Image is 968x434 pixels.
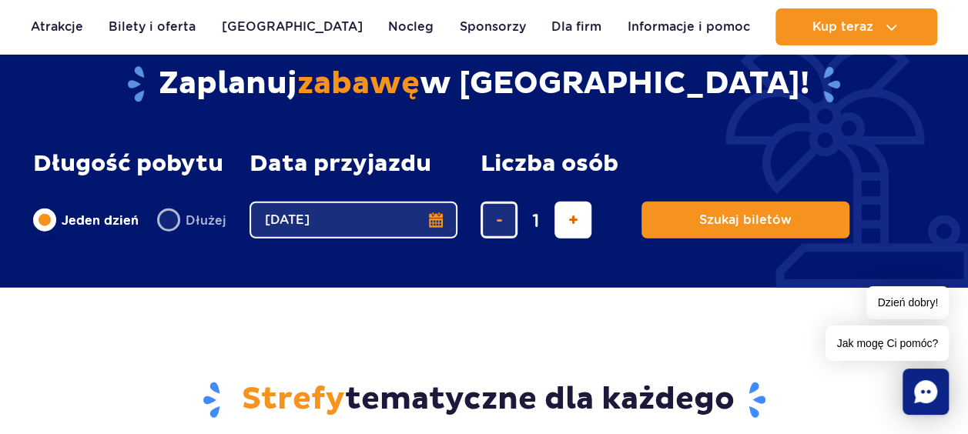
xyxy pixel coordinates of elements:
button: [DATE] [250,202,457,239]
div: Chat [903,369,949,415]
a: Nocleg [388,8,434,45]
label: Jeden dzień [33,204,139,236]
span: Kup teraz [812,20,873,34]
span: Szukaj biletów [699,213,792,227]
span: Strefy [242,380,345,419]
button: dodaj bilet [554,202,591,239]
span: Długość pobytu [33,151,223,177]
button: usuń bilet [481,202,517,239]
a: Sponsorzy [460,8,526,45]
h2: tematyczne dla każdego [33,380,935,420]
span: zabawę [297,65,420,103]
span: Data przyjazdu [250,151,431,177]
button: Szukaj biletów [641,202,849,239]
span: Jak mogę Ci pomóc? [826,325,949,361]
a: [GEOGRAPHIC_DATA] [222,8,363,45]
label: Dłużej [157,204,226,236]
span: Liczba osób [481,151,618,177]
button: Kup teraz [775,8,937,45]
form: Planowanie wizyty w Park of Poland [33,151,935,239]
a: Dla firm [551,8,601,45]
input: liczba biletów [517,202,554,239]
a: Informacje i pomoc [628,8,750,45]
a: Bilety i oferta [109,8,196,45]
span: Dzień dobry! [866,286,949,319]
h2: Zaplanuj w [GEOGRAPHIC_DATA]! [33,65,935,105]
a: Atrakcje [31,8,83,45]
